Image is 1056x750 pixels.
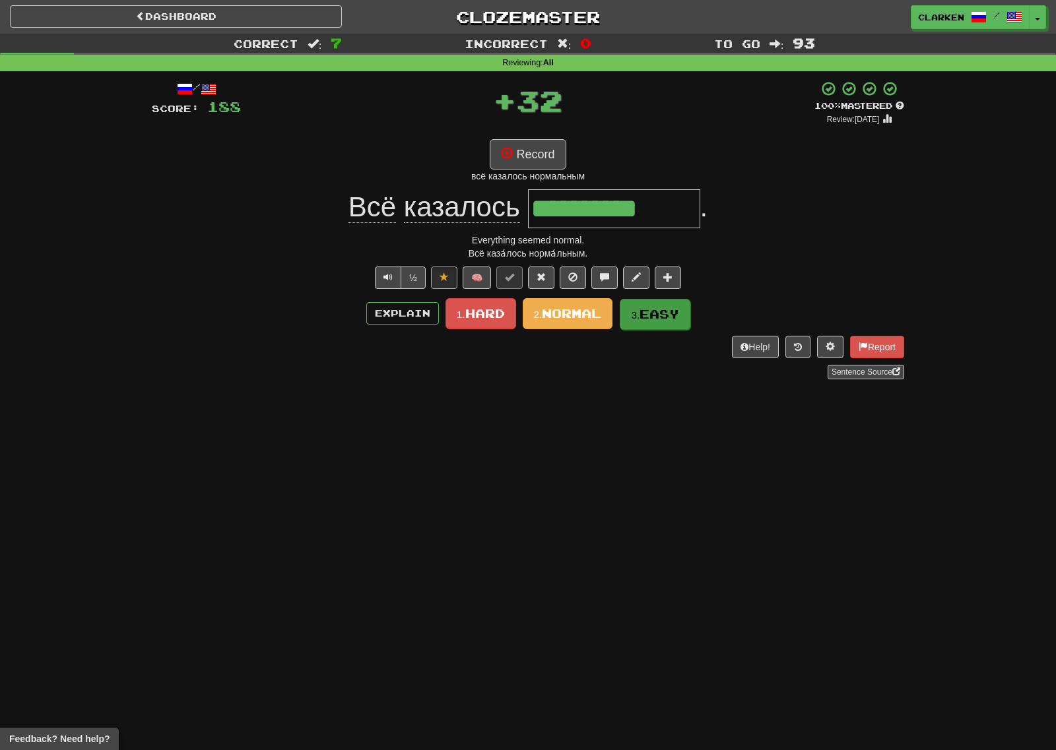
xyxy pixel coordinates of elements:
span: : [770,38,784,49]
span: : [557,38,572,49]
span: Normal [542,306,601,321]
div: Всё каза́лось норма́льным. [152,247,904,260]
span: 93 [793,35,815,51]
button: Explain [366,302,439,325]
div: Everything seemed normal. [152,234,904,247]
strong: All [543,58,554,67]
button: Record [490,139,566,170]
div: / [152,80,241,97]
a: Sentence Source [828,365,904,379]
button: 3.Easy [620,299,690,330]
span: Open feedback widget [9,732,110,745]
span: clarken [918,11,964,23]
button: Unfavorite sentence (alt+f) [431,266,457,289]
button: Play sentence audio (ctl+space) [375,266,401,289]
button: Add to collection (alt+a) [655,266,681,289]
button: Reset to 0% Mastered (alt+r) [528,266,554,289]
small: Review: [DATE] [827,115,880,124]
div: Text-to-speech controls [372,266,426,289]
button: Discuss sentence (alt+u) [591,266,618,289]
a: Clozemaster [362,5,694,28]
button: Set this sentence to 100% Mastered (alt+m) [496,266,523,289]
div: всё казалось нормальным [152,170,904,183]
span: . [700,191,708,222]
button: 🧠 [463,266,491,289]
button: Ignore sentence (alt+i) [560,266,586,289]
span: Incorrect [465,37,548,50]
div: Mastered [814,100,904,112]
span: To go [714,37,760,50]
button: 1.Hard [445,298,516,329]
small: 1. [457,309,465,320]
a: Dashboard [10,5,342,28]
a: clarken / [911,5,1030,29]
span: + [493,80,516,120]
button: Report [850,336,904,358]
button: ½ [401,266,426,289]
span: 0 [580,35,591,51]
span: Score: [152,103,199,114]
span: : [308,38,322,49]
span: Hard [465,306,505,321]
span: Всё [348,191,396,223]
span: Correct [234,37,298,50]
button: 2.Normal [523,298,613,329]
button: Help! [732,336,779,358]
span: Easy [640,307,679,321]
span: 100 % [814,100,841,111]
button: Round history (alt+y) [785,336,810,358]
span: 188 [207,98,241,115]
button: Edit sentence (alt+d) [623,266,649,289]
small: 2. [534,309,543,320]
span: казалось [404,191,520,223]
small: 3. [631,309,640,321]
span: / [993,11,1000,20]
span: 32 [516,84,562,117]
span: 7 [331,35,342,51]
